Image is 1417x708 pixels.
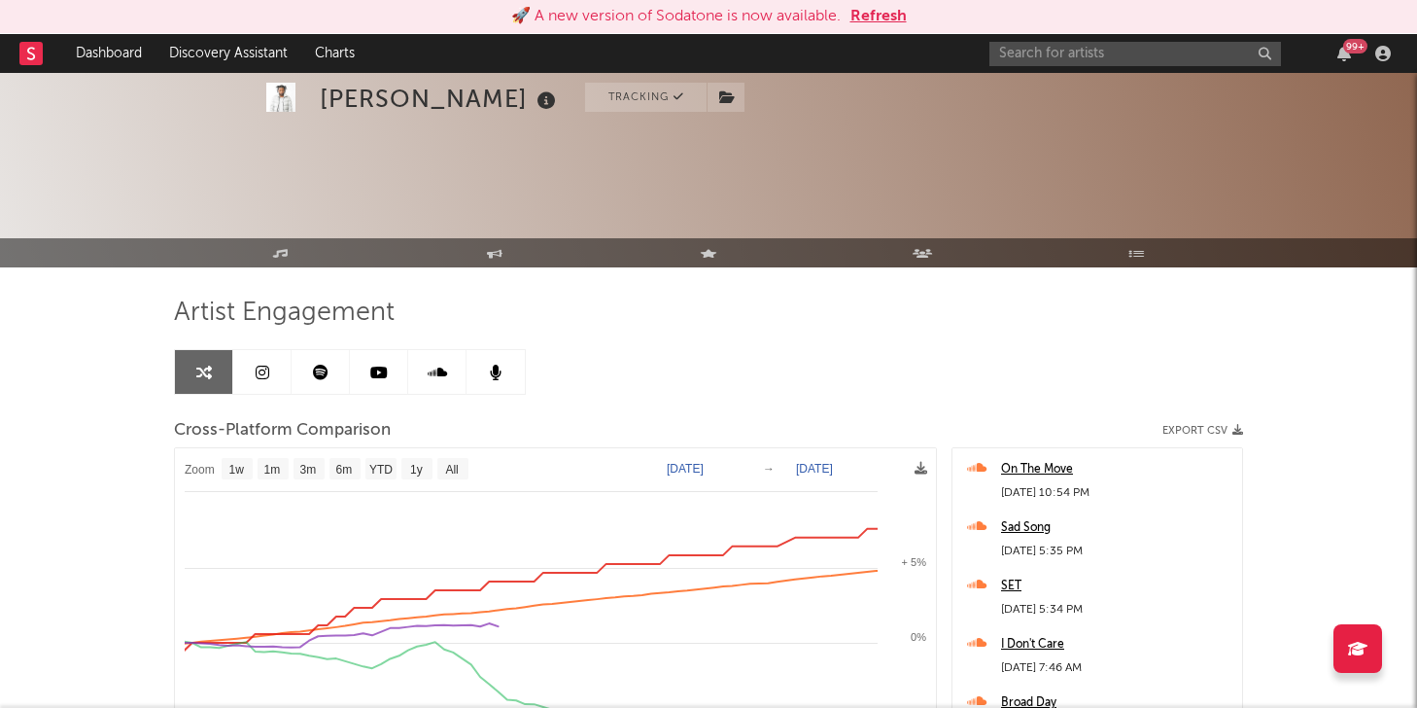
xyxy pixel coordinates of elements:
[1001,458,1232,481] a: On The Move
[511,5,841,28] div: 🚀 A new version of Sodatone is now available.
[902,556,927,568] text: + 5%
[300,463,317,477] text: 3m
[1343,39,1367,53] div: 99 +
[1001,481,1232,505] div: [DATE] 10:54 PM
[1001,633,1232,656] a: I Don't Care
[1001,598,1232,621] div: [DATE] 5:34 PM
[585,83,707,112] button: Tracking
[667,462,704,476] text: [DATE]
[1162,425,1243,437] button: Export CSV
[301,34,368,73] a: Charts
[1001,575,1232,598] a: SET
[229,463,245,477] text: 1w
[911,631,926,643] text: 0%
[174,301,395,325] span: Artist Engagement
[174,419,391,442] span: Cross-Platform Comparison
[185,463,215,477] text: Zoom
[156,34,301,73] a: Discovery Assistant
[796,462,833,476] text: [DATE]
[1001,540,1232,563] div: [DATE] 5:35 PM
[1001,516,1232,540] a: Sad Song
[850,5,907,28] button: Refresh
[336,463,353,477] text: 6m
[1337,46,1351,61] button: 99+
[320,83,561,115] div: [PERSON_NAME]
[264,463,281,477] text: 1m
[763,462,775,476] text: →
[62,34,156,73] a: Dashboard
[369,463,393,477] text: YTD
[989,42,1281,66] input: Search for artists
[410,463,423,477] text: 1y
[1001,656,1232,680] div: [DATE] 7:46 AM
[445,463,458,477] text: All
